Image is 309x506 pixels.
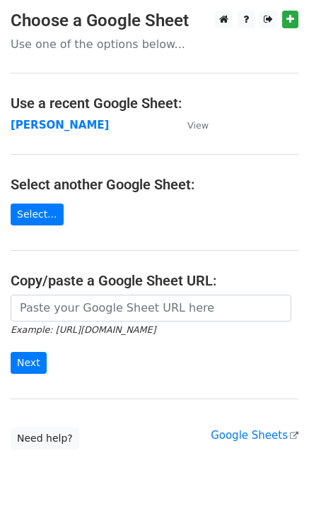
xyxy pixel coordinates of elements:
a: View [173,119,209,131]
h3: Choose a Google Sheet [11,11,298,31]
input: Paste your Google Sheet URL here [11,295,291,322]
a: [PERSON_NAME] [11,119,109,131]
h4: Copy/paste a Google Sheet URL: [11,272,298,289]
a: Select... [11,204,64,225]
a: Need help? [11,428,79,449]
input: Next [11,352,47,374]
p: Use one of the options below... [11,37,298,52]
h4: Use a recent Google Sheet: [11,95,298,112]
small: View [187,120,209,131]
h4: Select another Google Sheet: [11,176,298,193]
a: Google Sheets [211,429,298,442]
small: Example: [URL][DOMAIN_NAME] [11,324,156,335]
